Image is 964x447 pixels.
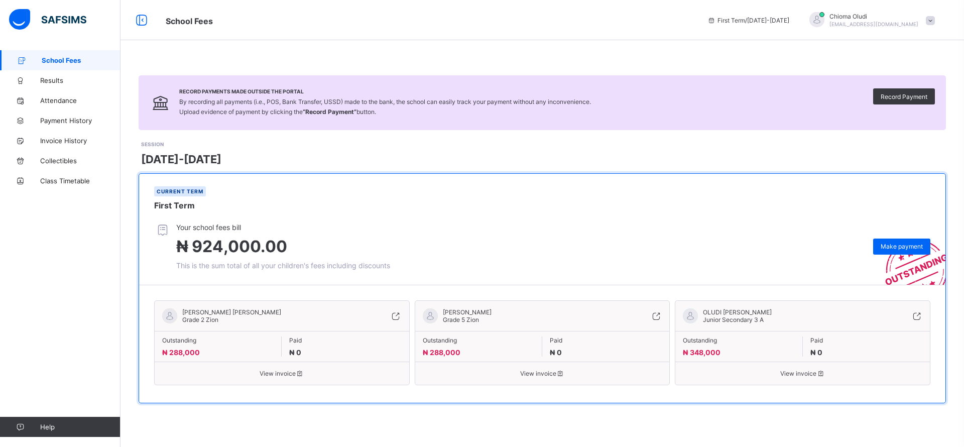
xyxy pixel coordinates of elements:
span: Record Payments Made Outside the Portal [179,88,591,94]
span: Paid [550,337,662,344]
span: Help [40,423,120,431]
span: Outstanding [162,337,274,344]
span: ₦ 924,000.00 [176,237,287,256]
span: View invoice [423,370,662,377]
img: outstanding-stamp.3c148f88c3ebafa6da95868fa43343a1.svg [873,228,945,285]
span: Results [40,76,120,84]
span: This is the sum total of all your children's fees including discounts [176,261,390,270]
span: First Term [154,200,195,210]
span: ₦ 0 [810,348,822,357]
span: Grade 2 Zion [182,316,218,323]
span: Attendance [40,96,120,104]
span: [PERSON_NAME] [443,308,492,316]
b: “Record Payment” [303,108,356,116]
span: ₦ 0 [550,348,562,357]
span: View invoice [162,370,402,377]
span: School Fees [166,16,213,26]
span: By recording all payments (i.e., POS, Bank Transfer, USSD) made to the bank, the school can easil... [179,98,591,116]
span: OLUDI [PERSON_NAME] [703,308,772,316]
span: [PERSON_NAME] [PERSON_NAME] [182,308,281,316]
span: Class Timetable [40,177,120,185]
span: Outstanding [683,337,794,344]
span: Outstanding [423,337,534,344]
span: ₦ 0 [289,348,301,357]
span: [EMAIL_ADDRESS][DOMAIN_NAME] [829,21,918,27]
span: ₦ 288,000 [162,348,200,357]
span: Payment History [40,117,120,125]
span: Grade 5 Zion [443,316,479,323]
span: Paid [289,337,401,344]
span: School Fees [42,56,120,64]
span: Chioma Oludi [829,13,918,20]
span: ₦ 288,000 [423,348,460,357]
span: Make payment [881,243,923,250]
span: [DATE]-[DATE] [141,153,221,166]
span: Junior Secondary 3 A [703,316,764,323]
span: Paid [810,337,922,344]
span: Your school fees bill [176,223,390,232]
span: session/term information [707,17,789,24]
span: Invoice History [40,137,120,145]
span: Collectibles [40,157,120,165]
span: View invoice [683,370,922,377]
div: ChiomaOludi [799,12,940,29]
img: safsims [9,9,86,30]
span: ₦ 348,000 [683,348,720,357]
span: Record Payment [881,93,927,100]
span: SESSION [141,141,164,147]
span: Current term [157,188,203,194]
